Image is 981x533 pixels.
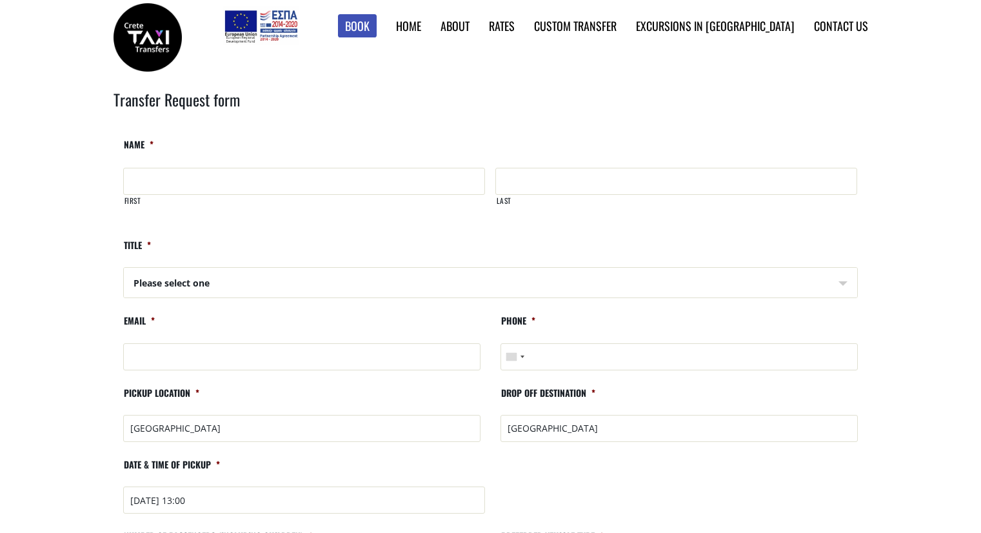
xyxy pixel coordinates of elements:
[534,17,617,34] a: Custom Transfer
[223,6,299,45] img: e-bannersEUERDF180X90.jpg
[123,239,151,262] label: Title
[114,3,182,72] img: Crete Taxi Transfers | Crete Taxi Transfers search results | Crete Taxi Transfers
[123,315,155,337] label: Email
[114,88,868,128] h2: Transfer Request form
[123,139,154,161] label: Name
[500,315,535,337] label: Phone
[114,29,182,43] a: Crete Taxi Transfers | Crete Taxi Transfers search results | Crete Taxi Transfers
[124,196,485,217] label: First
[441,17,470,34] a: About
[123,387,199,410] label: Pickup location
[338,14,377,38] a: Book
[123,459,220,481] label: Date & time of pickup
[496,196,857,217] label: Last
[814,17,868,34] a: Contact us
[636,17,795,34] a: Excursions in [GEOGRAPHIC_DATA]
[500,387,595,410] label: Drop off destination
[501,344,528,370] button: Selected country
[124,268,857,299] span: Please select one
[396,17,421,34] a: Home
[489,17,515,34] a: Rates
